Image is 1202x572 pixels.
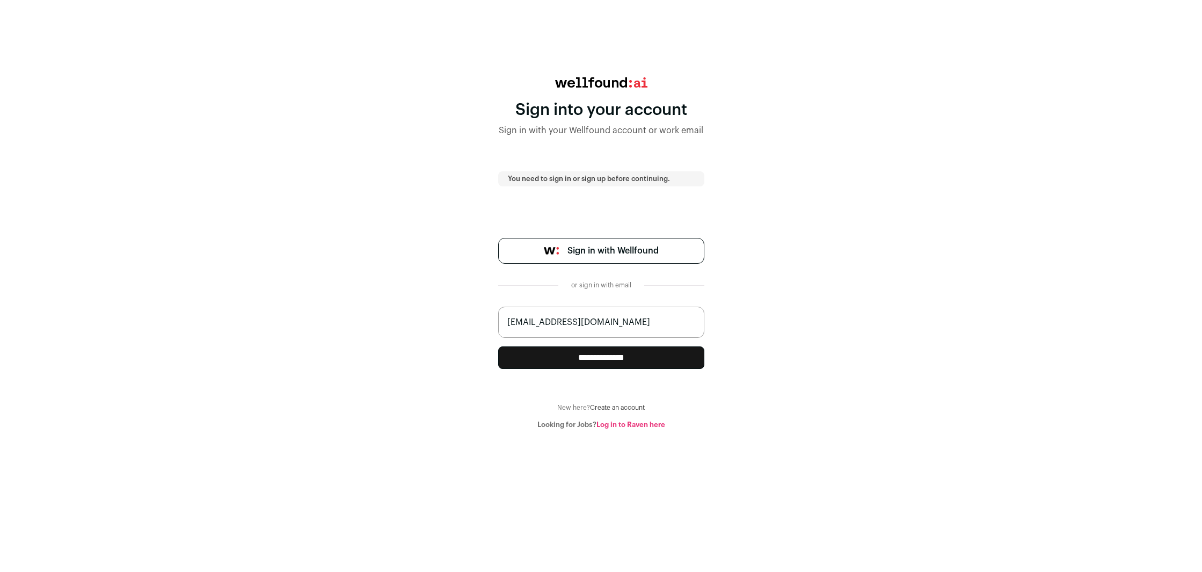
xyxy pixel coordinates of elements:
img: wellfound:ai [555,77,647,88]
p: You need to sign in or sign up before continuing. [508,175,695,183]
a: Create an account [590,404,645,411]
span: Sign in with Wellfound [567,244,659,257]
a: Log in to Raven here [596,421,665,428]
div: New here? [498,403,704,412]
a: Sign in with Wellfound [498,238,704,264]
img: wellfound-symbol-flush-black-fb3c872781a75f747ccb3a119075da62bfe97bd399995f84a933054e44a575c4.png [544,247,559,255]
input: name@work-email.com [498,307,704,338]
div: Sign into your account [498,100,704,120]
div: Sign in with your Wellfound account or work email [498,124,704,137]
div: Looking for Jobs? [498,421,704,429]
div: or sign in with email [567,281,636,289]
